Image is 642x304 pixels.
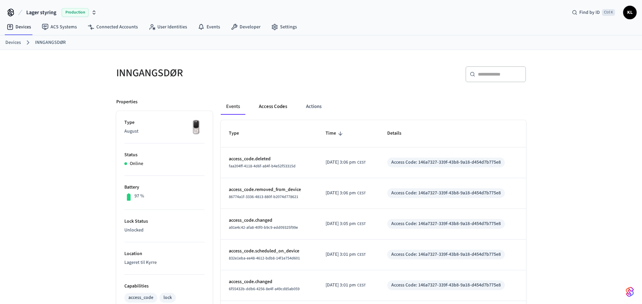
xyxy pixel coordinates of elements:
[623,6,637,19] button: KL
[229,255,300,261] span: 832e1eba-ee48-4612-bdb8-14f1e754d601
[391,282,501,289] div: Access Code: 146a7327-339f-43b8-9a18-d454d7b775e8
[163,294,172,301] div: lock
[124,250,205,257] p: Location
[124,119,205,126] p: Type
[36,21,82,33] a: ACS Systems
[192,21,225,33] a: Events
[134,193,144,200] p: 97 %
[229,286,300,292] span: 6f55432b-ddb6-4256-8e4f-a49cd85ab059
[391,190,501,197] div: Access Code: 146a7327-339f-43b8-9a18-d454d7b775e8
[357,282,366,288] span: CEST
[602,9,615,16] span: Ctrl K
[221,99,526,115] div: ant example
[326,128,345,139] span: Time
[128,294,153,301] div: access_code
[326,159,356,166] span: [DATE] 3:06 pm
[624,6,636,19] span: KL
[62,8,89,17] span: Production
[124,259,205,266] p: Lageret til Kyrre
[124,184,205,191] p: Battery
[26,8,56,17] span: Lager styring
[221,99,245,115] button: Events
[326,190,366,197] div: Europe/Oslo
[229,225,298,230] span: a91e4c42-afa8-40f0-b9c9-edd09325f99e
[266,21,302,33] a: Settings
[124,151,205,159] p: Status
[357,221,366,227] span: CEST
[229,248,309,255] p: access_code.scheduled_on_device
[326,251,356,258] span: [DATE] 3:01 pm
[188,119,205,136] img: Yale Assure Touchscreen Wifi Smart Lock, Satin Nickel, Front
[357,160,366,166] span: CEST
[253,99,293,115] button: Access Codes
[326,282,356,289] span: [DATE] 3:01 pm
[357,252,366,258] span: CEST
[301,99,327,115] button: Actions
[229,186,309,193] p: access_code.removed_from_device
[326,220,366,227] div: Europe/Oslo
[626,286,634,297] img: SeamLogoGradient.69752ec5.svg
[391,220,501,227] div: Access Code: 146a7327-339f-43b8-9a18-d454d7b775e8
[391,251,501,258] div: Access Code: 146a7327-339f-43b8-9a18-d454d7b775e8
[5,39,21,46] a: Devices
[326,282,366,289] div: Europe/Oslo
[391,159,501,166] div: Access Code: 146a7327-339f-43b8-9a18-d454d7b775e8
[229,163,296,169] span: faa204ff-4118-4d6f-a84f-b4e52f53315d
[82,21,143,33] a: Connected Accounts
[326,159,366,166] div: Europe/Oslo
[387,128,410,139] span: Details
[35,39,66,46] a: INNGANGSDØR
[229,217,309,224] p: access_code.changed
[225,21,266,33] a: Developer
[116,66,317,80] h5: INNGANGSDØR
[143,21,192,33] a: User Identities
[326,220,356,227] span: [DATE] 3:05 pm
[130,160,143,167] p: Online
[229,156,309,163] p: access_code.deleted
[124,227,205,234] p: Unlocked
[1,21,36,33] a: Devices
[326,190,356,197] span: [DATE] 3:06 pm
[579,9,600,16] span: Find by ID
[124,283,205,290] p: Capabilities
[229,278,309,285] p: access_code.changed
[116,99,137,106] p: Properties
[357,190,366,196] span: CEST
[567,6,620,19] div: Find by IDCtrl K
[124,128,205,135] p: August
[229,194,298,200] span: 86774a1f-3336-4813-880f-b2074d778621
[229,128,248,139] span: Type
[326,251,366,258] div: Europe/Oslo
[124,218,205,225] p: Lock Status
